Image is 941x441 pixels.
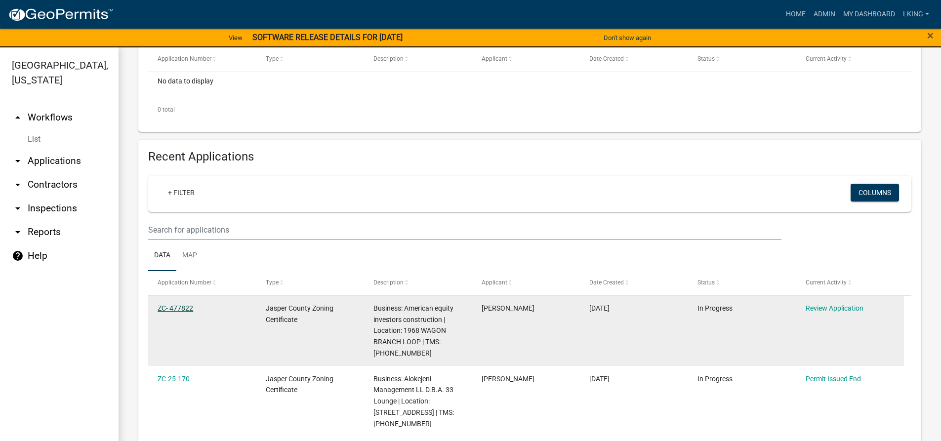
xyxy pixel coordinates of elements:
[796,271,904,295] datatable-header-cell: Current Activity
[148,271,256,295] datatable-header-cell: Application Number
[482,55,507,62] span: Applicant
[580,271,688,295] datatable-header-cell: Date Created
[148,240,176,272] a: Data
[225,30,246,46] a: View
[806,55,847,62] span: Current Activity
[482,279,507,286] span: Applicant
[148,150,911,164] h4: Recent Applications
[12,226,24,238] i: arrow_drop_down
[266,304,333,323] span: Jasper County Zoning Certificate
[12,112,24,123] i: arrow_drop_up
[158,55,211,62] span: Application Number
[252,33,403,42] strong: SOFTWARE RELEASE DETAILS FOR [DATE]
[256,47,365,71] datatable-header-cell: Type
[927,30,934,41] button: Close
[899,5,933,24] a: LKING
[851,184,899,201] button: Columns
[472,271,580,295] datatable-header-cell: Applicant
[373,375,454,428] span: Business: Alokejeni Management LL D.B.A. 33 Lounge | Location: 955 KINGS HWY | TMS: 090-00-03-019
[148,47,256,71] datatable-header-cell: Application Number
[482,375,534,383] span: Steven Fields
[266,375,333,394] span: Jasper County Zoning Certificate
[373,304,453,357] span: Business: American equity investors construction | Location: 1968 WAGON BRANCH LOOP | TMS: 046-00...
[688,47,796,71] datatable-header-cell: Status
[782,5,810,24] a: Home
[697,304,733,312] span: In Progress
[158,304,193,312] a: ZC- 477822
[472,47,580,71] datatable-header-cell: Applicant
[796,47,904,71] datatable-header-cell: Current Activity
[148,72,911,97] div: No data to display
[927,29,934,42] span: ×
[589,279,624,286] span: Date Created
[158,279,211,286] span: Application Number
[697,375,733,383] span: In Progress
[600,30,655,46] button: Don't show again
[806,304,863,312] a: Review Application
[12,179,24,191] i: arrow_drop_down
[364,271,472,295] datatable-header-cell: Description
[589,304,610,312] span: 09/12/2025
[806,279,847,286] span: Current Activity
[697,279,715,286] span: Status
[148,97,911,122] div: 0 total
[810,5,839,24] a: Admin
[256,271,365,295] datatable-header-cell: Type
[839,5,899,24] a: My Dashboard
[806,375,861,383] a: Permit Issued End
[373,279,404,286] span: Description
[688,271,796,295] datatable-header-cell: Status
[364,47,472,71] datatable-header-cell: Description
[589,375,610,383] span: 09/11/2025
[160,184,203,201] a: + Filter
[148,220,781,240] input: Search for applications
[176,240,203,272] a: Map
[373,55,404,62] span: Description
[580,47,688,71] datatable-header-cell: Date Created
[482,304,534,312] span: kareem simmons
[697,55,715,62] span: Status
[266,279,279,286] span: Type
[12,155,24,167] i: arrow_drop_down
[589,55,624,62] span: Date Created
[12,202,24,214] i: arrow_drop_down
[12,250,24,262] i: help
[158,375,190,383] a: ZC-25-170
[266,55,279,62] span: Type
